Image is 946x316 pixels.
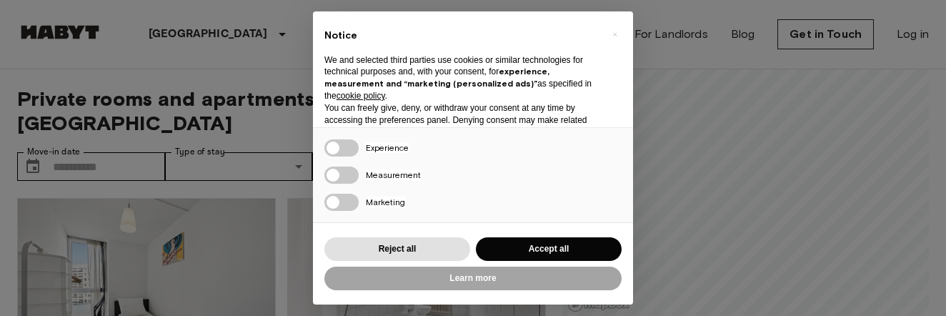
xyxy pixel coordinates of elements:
[612,26,617,43] span: ×
[324,66,549,89] strong: experience, measurement and “marketing (personalized ads)”
[324,102,599,138] p: You can freely give, deny, or withdraw your consent at any time by accessing the preferences pane...
[324,237,470,261] button: Reject all
[324,267,622,290] button: Learn more
[476,237,622,261] button: Accept all
[603,23,626,46] button: Close this notice
[324,54,599,102] p: We and selected third parties use cookies or similar technologies for technical purposes and, wit...
[366,169,421,180] span: Measurement
[324,29,599,43] h2: Notice
[366,142,409,153] span: Experience
[337,91,385,101] a: cookie policy
[366,197,405,207] span: Marketing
